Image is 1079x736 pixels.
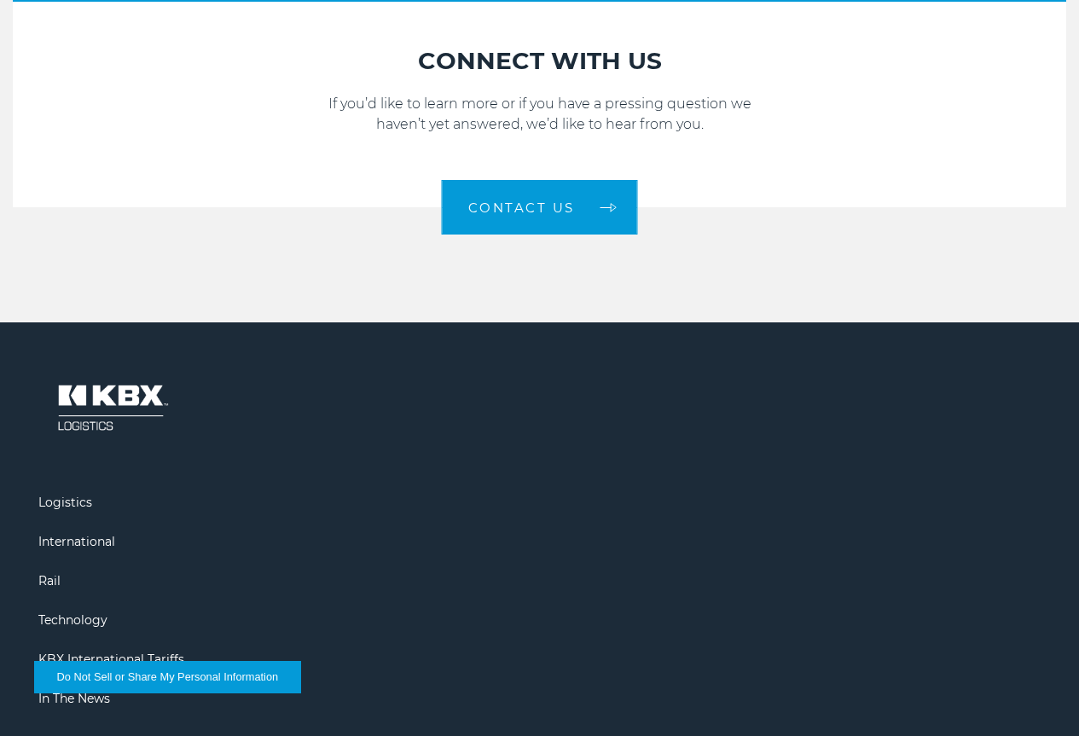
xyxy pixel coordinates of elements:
[38,652,184,667] a: KBX International Tariffs
[38,534,115,549] a: International
[38,612,107,628] a: Technology
[38,573,61,588] a: Rail
[442,180,638,235] a: Contact Us arrow arrow
[30,44,1049,77] h2: CONNECT WITH US
[38,691,110,706] a: In The News
[468,201,575,214] span: Contact Us
[30,94,1049,135] p: If you’d like to learn more or if you have a pressing question we haven’t yet answered, we’d like...
[38,495,92,510] a: Logistics
[38,365,183,450] img: kbx logo
[34,661,301,693] button: Do Not Sell or Share My Personal Information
